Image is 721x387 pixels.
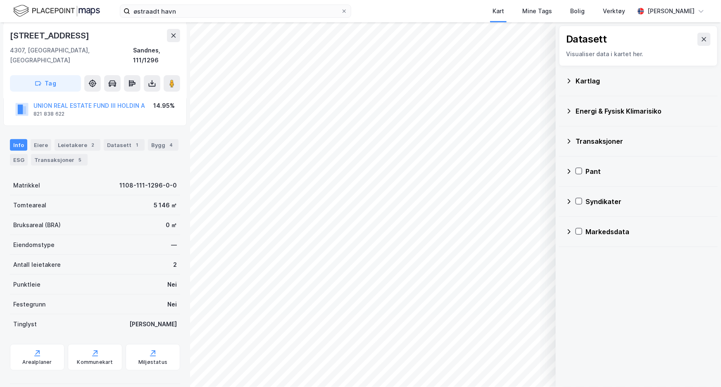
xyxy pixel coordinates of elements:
div: Bruksareal (BRA) [13,220,61,230]
input: Søk på adresse, matrikkel, gårdeiere, leietakere eller personer [130,5,341,17]
button: Tag [10,75,81,92]
div: 4307, [GEOGRAPHIC_DATA], [GEOGRAPHIC_DATA] [10,45,133,65]
div: Datasett [104,139,145,151]
div: ESG [10,154,28,166]
div: Kommunekart [77,359,113,366]
div: Visualiser data i kartet her. [566,49,711,59]
div: Kart [493,6,504,16]
div: Transaksjoner [31,154,88,166]
div: Energi & Fysisk Klimarisiko [576,106,711,116]
div: Tinglyst [13,319,37,329]
div: 0 ㎡ [166,220,177,230]
div: Markedsdata [585,227,711,237]
div: Bolig [570,6,585,16]
div: Nei [167,280,177,290]
div: Festegrunn [13,299,45,309]
div: Nei [167,299,177,309]
div: Eiere [31,139,51,151]
div: 5 [76,156,84,164]
div: Punktleie [13,280,40,290]
div: Sandnes, 111/1296 [133,45,180,65]
div: 2 [173,260,177,270]
div: Datasett [566,33,607,46]
div: Bygg [148,139,178,151]
div: 821 838 622 [33,111,64,117]
div: [PERSON_NAME] [647,6,695,16]
div: Info [10,139,27,151]
div: Leietakere [55,139,100,151]
div: Pant [585,166,711,176]
div: 5 146 ㎡ [154,200,177,210]
div: [PERSON_NAME] [129,319,177,329]
div: — [171,240,177,250]
div: 1108-111-1296-0-0 [119,180,177,190]
div: 1 [133,141,141,149]
div: Matrikkel [13,180,40,190]
div: Kartlag [576,76,711,86]
iframe: Chat Widget [680,347,721,387]
div: Verktøy [603,6,625,16]
div: Transaksjoner [576,136,711,146]
div: Kontrollprogram for chat [680,347,721,387]
div: Antall leietakere [13,260,61,270]
div: Tomteareal [13,200,46,210]
img: logo.f888ab2527a4732fd821a326f86c7f29.svg [13,4,100,18]
div: [STREET_ADDRESS] [10,29,91,42]
div: 2 [89,141,97,149]
div: Miljøstatus [138,359,167,366]
div: Syndikater [585,197,711,207]
div: Arealplaner [22,359,52,366]
div: Eiendomstype [13,240,55,250]
div: 14.95% [153,101,175,111]
div: 4 [167,141,175,149]
div: Mine Tags [522,6,552,16]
